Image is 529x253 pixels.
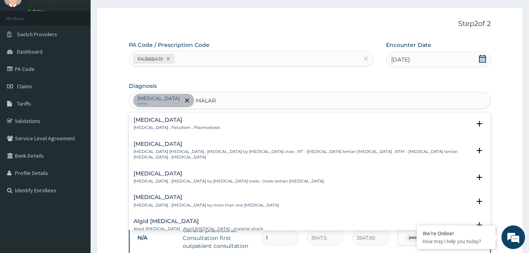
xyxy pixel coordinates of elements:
p: [MEDICAL_DATA] , [MEDICAL_DATA] by more than one [MEDICAL_DATA] [134,203,279,208]
span: Dashboard [17,48,43,55]
p: [MEDICAL_DATA] , Paludism , Plasmodiosis [134,125,220,130]
h4: [MEDICAL_DATA] [134,117,220,123]
i: open select status [475,119,484,128]
label: Diagnosis [129,82,157,90]
small: query [137,102,180,106]
p: How may I help you today? [423,238,490,245]
span: We're online! [46,76,109,156]
span: Switch Providers [17,31,57,38]
div: We're Online! [423,230,490,237]
span: remove selection option [184,97,191,104]
i: open select status [475,146,484,155]
label: PA Code / Prescription Code [129,41,210,49]
span: Claims [17,83,32,90]
div: Minimize live chat window [129,4,148,23]
span: [MEDICAL_DATA] [405,234,442,242]
p: [MEDICAL_DATA] [MEDICAL_DATA] , [MEDICAL_DATA] by [MEDICAL_DATA] vivax , BT - [MEDICAL_DATA] tert... [134,149,471,160]
p: Step 2 of 2 [129,20,491,28]
i: open select status [475,220,484,230]
img: d_794563401_company_1708531726252_794563401 [15,39,32,59]
span: Tariffs [17,100,31,107]
h4: [MEDICAL_DATA] [134,171,324,177]
h4: Algid [MEDICAL_DATA] [134,218,263,224]
p: Algid [MEDICAL_DATA] , Algid [MEDICAL_DATA] - malarial shock [134,226,263,232]
textarea: Type your message and hit 'Enter' [4,169,150,197]
p: [MEDICAL_DATA] [137,95,180,102]
p: [MEDICAL_DATA] , [MEDICAL_DATA] by [MEDICAL_DATA] ovale , Ovale tertian [MEDICAL_DATA] [134,179,324,184]
i: open select status [475,173,484,182]
div: PA/66BA19 [135,54,164,63]
h4: [MEDICAL_DATA] [134,141,471,147]
h4: [MEDICAL_DATA] [134,194,279,200]
i: open select status [475,197,484,206]
label: Encounter Date [386,41,431,49]
a: Online [28,9,46,14]
td: N/A [134,231,179,245]
div: Chat with us now [41,44,132,54]
span: [DATE] [391,56,410,63]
